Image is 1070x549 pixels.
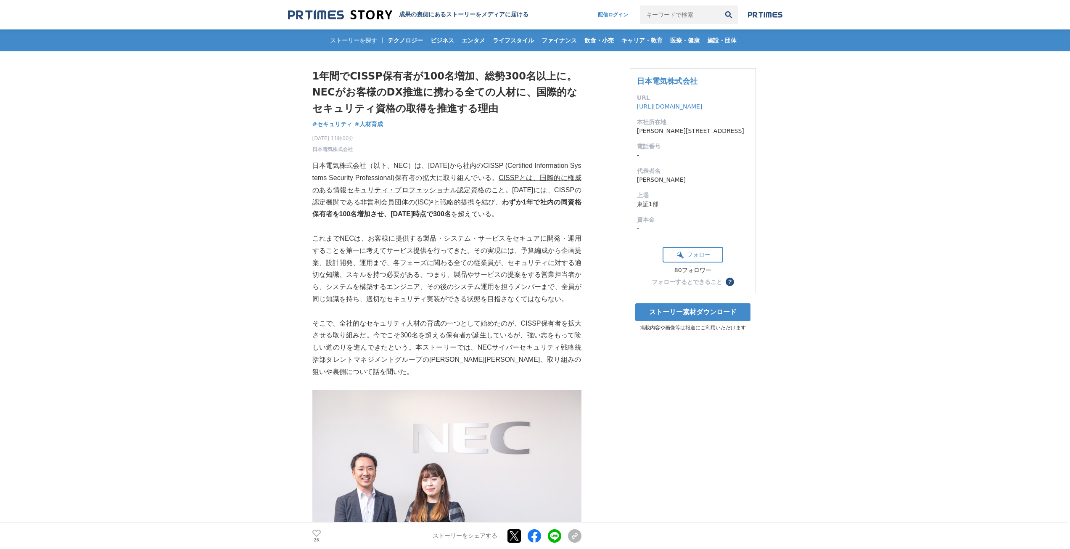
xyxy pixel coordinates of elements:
[581,37,617,44] span: 飲食・小売
[458,29,489,51] a: エンタメ
[384,29,426,51] a: テクノロジー
[581,29,617,51] a: 飲食・小売
[399,11,528,19] h2: 成果の裏側にあるストーリーをメディアに届ける
[663,247,723,263] button: フォロー
[652,279,722,285] div: フォローするとできること
[288,9,392,21] img: 成果の裏側にあるストーリーをメディアに届ける
[489,37,537,44] span: ライフスタイル
[618,29,666,51] a: キャリア・教育
[427,37,457,44] span: ビジネス
[458,37,489,44] span: エンタメ
[618,37,666,44] span: キャリア・教育
[637,175,749,184] dd: [PERSON_NAME]
[312,68,581,117] h1: 1年間でCISSP保有者が100名増加、総勢300名以上に。NECがお客様のDX推進に携わる全ての人材に、国際的なセキュリティ資格の取得を推進する理由
[663,267,723,274] div: 80フォロワー
[630,324,756,332] p: 掲載内容や画像等は報道にご利用いただけます
[637,118,749,127] dt: 本社所在地
[589,5,637,24] a: 配信ログイン
[637,167,749,175] dt: 代表者名
[312,160,581,220] p: 日本電気株式会社（以下、NEC）は、[DATE]から社内のCISSP (Certified Information Systems Security Professional)保有者の拡大に取り...
[384,37,426,44] span: テクノロジー
[427,29,457,51] a: ビジネス
[312,174,581,194] u: CISSPとは、国際的に権威のある情報セキュリティ・プロフェッショナル認定資格のこと
[312,120,353,128] span: #セキュリティ
[288,9,528,21] a: 成果の裏側にあるストーリーをメディアに届ける 成果の裏側にあるストーリーをメディアに届ける
[538,29,580,51] a: ファイナンス
[433,532,497,540] p: ストーリーをシェアする
[637,224,749,233] dd: -
[640,5,719,24] input: キーワードで検索
[637,127,749,135] dd: [PERSON_NAME][STREET_ADDRESS]
[637,151,749,160] dd: -
[489,29,537,51] a: ライフスタイル
[667,29,703,51] a: 医療・健康
[637,93,749,102] dt: URL
[704,29,740,51] a: 施設・団体
[637,191,749,200] dt: 上場
[704,37,740,44] span: 施設・団体
[637,77,697,85] a: 日本電気株式会社
[667,37,703,44] span: 医療・健康
[312,120,353,129] a: #セキュリティ
[719,5,738,24] button: 検索
[538,37,580,44] span: ファイナンス
[635,303,750,321] a: ストーリー素材ダウンロード
[354,120,383,129] a: #人材育成
[637,200,749,209] dd: 東証1部
[726,278,734,286] button: ？
[312,146,353,153] a: 日本電気株式会社
[637,103,703,110] a: [URL][DOMAIN_NAME]
[727,279,733,285] span: ？
[312,135,354,142] span: [DATE] 11時00分
[637,142,749,151] dt: 電話番号
[354,120,383,128] span: #人材育成
[312,233,581,305] p: これまでNECは、お客様に提供する製品・システム・サービスをセキュアに開発・運用することを第一に考えてサービス提供を行ってきた。その実現には、予算編成から企画提案、設計開発、運用まで、各フェーズ...
[748,11,782,18] img: prtimes
[312,538,321,542] p: 26
[637,215,749,224] dt: 資本金
[312,318,581,378] p: そこで、全社的なセキュリティ人材の育成の一つとして始めたのが、CISSP保有者を拡大させる取り組みだ。今でこそ300名を超える保有者が誕生しているが、強い志をもって険しい道のりを進んできたという...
